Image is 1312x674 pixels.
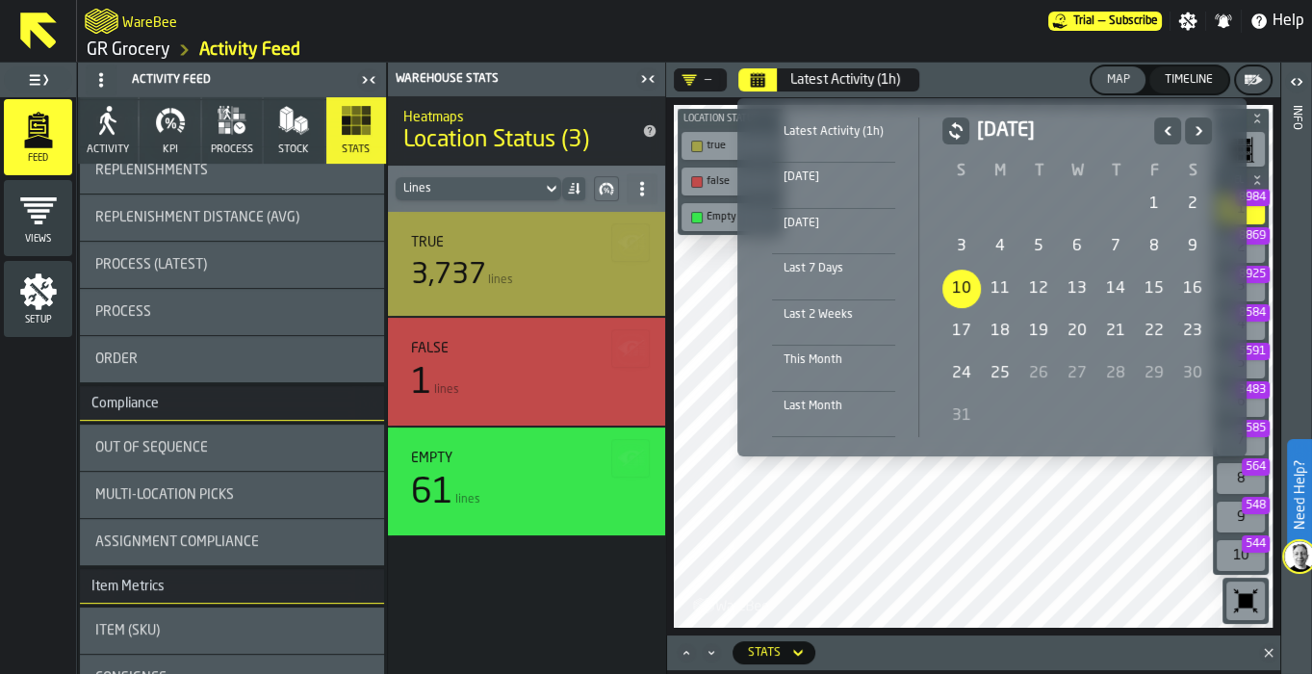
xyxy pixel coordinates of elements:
th: W [1058,160,1096,183]
div: Thursday, August 28, 2025 [1096,354,1135,393]
div: Select date range Select date range [753,114,1231,441]
div: 26 [1019,354,1058,393]
div: August 2025 [942,117,1212,437]
div: 2 [1173,185,1212,223]
div: Tuesday, August 12, 2025 [1019,270,1058,308]
div: Thursday, August 14, 2025 [1096,270,1135,308]
div: Sunday, August 10, 2025 selected [942,270,981,308]
button: Next [1185,117,1212,144]
div: 5 [1019,227,1058,266]
div: 13 [1058,270,1096,308]
div: Wednesday, August 13, 2025 [1058,270,1096,308]
th: F [1135,160,1173,183]
div: Friday, August 8, 2025 [1135,227,1173,266]
div: Saturday, August 9, 2025 [1173,227,1212,266]
div: Sunday, August 3, 2025 [942,227,981,266]
div: 21 [1096,312,1135,350]
div: Last 2 Weeks [772,304,895,325]
div: 28 [1096,354,1135,393]
table: August 2025 [942,160,1212,437]
div: Monday, August 18, 2025 [981,312,1019,350]
div: 18 [981,312,1019,350]
div: Saturday, August 23, 2025 [1173,312,1212,350]
div: Friday, August 22, 2025 [1135,312,1173,350]
div: Sunday, August 17, 2025 [942,312,981,350]
div: Last 7 Days [772,258,895,279]
div: 30 [1173,354,1212,393]
div: 7 [1096,227,1135,266]
div: Friday, August 15, 2025 [1135,270,1173,308]
div: 12 [1019,270,1058,308]
div: Tuesday, August 5, 2025 [1019,227,1058,266]
div: This Month [772,350,895,371]
div: 10 [942,270,981,308]
div: Tuesday, August 26, 2025 [1019,354,1058,393]
label: Need Help? [1289,441,1310,549]
div: 17 [942,312,981,350]
div: Saturday, August 2, 2025 [1173,185,1212,223]
div: Thursday, August 7, 2025 [1096,227,1135,266]
div: 27 [1058,354,1096,393]
div: 1 [1135,185,1173,223]
div: Tuesday, August 19, 2025 [1019,312,1058,350]
div: 8 [1135,227,1173,266]
div: 15 [1135,270,1173,308]
th: T [1096,160,1135,183]
h2: [DATE] [977,117,1146,144]
div: 24 [942,354,981,393]
div: 22 [1135,312,1173,350]
div: Sunday, August 31, 2025 [942,397,981,435]
button: button- [942,117,969,144]
div: [DATE] [772,213,895,234]
div: Last Month [772,396,895,417]
th: M [981,160,1019,183]
div: Wednesday, August 20, 2025 [1058,312,1096,350]
div: 3 [942,227,981,266]
div: Monday, August 25, 2025, Last available date [981,354,1019,393]
button: Previous [1154,117,1181,144]
div: Saturday, August 30, 2025 [1173,354,1212,393]
th: T [1019,160,1058,183]
div: 9 [1173,227,1212,266]
div: [DATE] [772,167,895,188]
div: Sunday, August 24, 2025 [942,354,981,393]
div: Wednesday, August 27, 2025 [1058,354,1096,393]
th: S [1173,160,1212,183]
div: Thursday, August 21, 2025 [1096,312,1135,350]
div: 6 [1058,227,1096,266]
div: 20 [1058,312,1096,350]
div: Saturday, August 16, 2025 [1173,270,1212,308]
div: Wednesday, August 6, 2025 [1058,227,1096,266]
div: 16 [1173,270,1212,308]
div: Monday, August 4, 2025 [981,227,1019,266]
div: Monday, August 11, 2025 [981,270,1019,308]
th: S [942,160,981,183]
div: 4 [981,227,1019,266]
div: Friday, August 29, 2025 [1135,354,1173,393]
div: 14 [1096,270,1135,308]
div: 31 [942,397,981,435]
div: 19 [1019,312,1058,350]
div: Friday, August 1, 2025 [1135,185,1173,223]
div: 25 [981,354,1019,393]
div: Latest Activity (1h) [772,121,895,143]
div: 23 [1173,312,1212,350]
div: 11 [981,270,1019,308]
div: 29 [1135,354,1173,393]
